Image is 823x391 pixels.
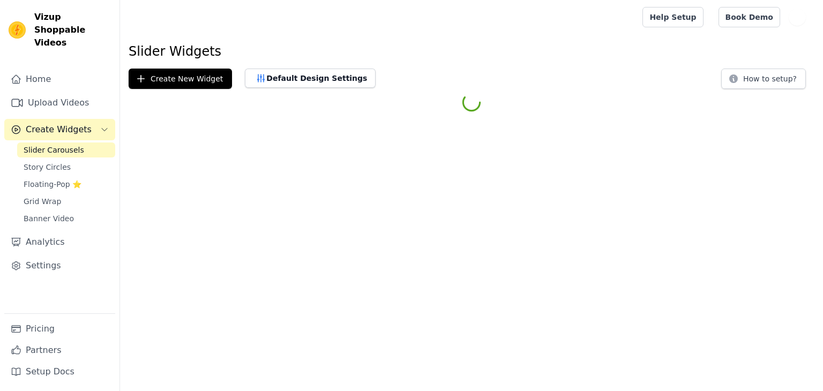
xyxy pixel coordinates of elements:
[17,211,115,226] a: Banner Video
[245,69,376,88] button: Default Design Settings
[34,11,111,49] span: Vizup Shoppable Videos
[4,69,115,90] a: Home
[17,177,115,192] a: Floating-Pop ⭐
[4,92,115,114] a: Upload Videos
[719,7,780,27] a: Book Demo
[4,231,115,253] a: Analytics
[9,21,26,39] img: Vizup
[17,194,115,209] a: Grid Wrap
[4,361,115,382] a: Setup Docs
[4,340,115,361] a: Partners
[24,196,61,207] span: Grid Wrap
[4,318,115,340] a: Pricing
[24,179,81,190] span: Floating-Pop ⭐
[24,145,84,155] span: Slider Carousels
[24,162,71,172] span: Story Circles
[721,69,806,89] button: How to setup?
[642,7,703,27] a: Help Setup
[721,76,806,86] a: How to setup?
[4,119,115,140] button: Create Widgets
[17,142,115,157] a: Slider Carousels
[129,43,814,60] h1: Slider Widgets
[24,213,74,224] span: Banner Video
[17,160,115,175] a: Story Circles
[129,69,232,89] button: Create New Widget
[4,255,115,276] a: Settings
[26,123,92,136] span: Create Widgets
